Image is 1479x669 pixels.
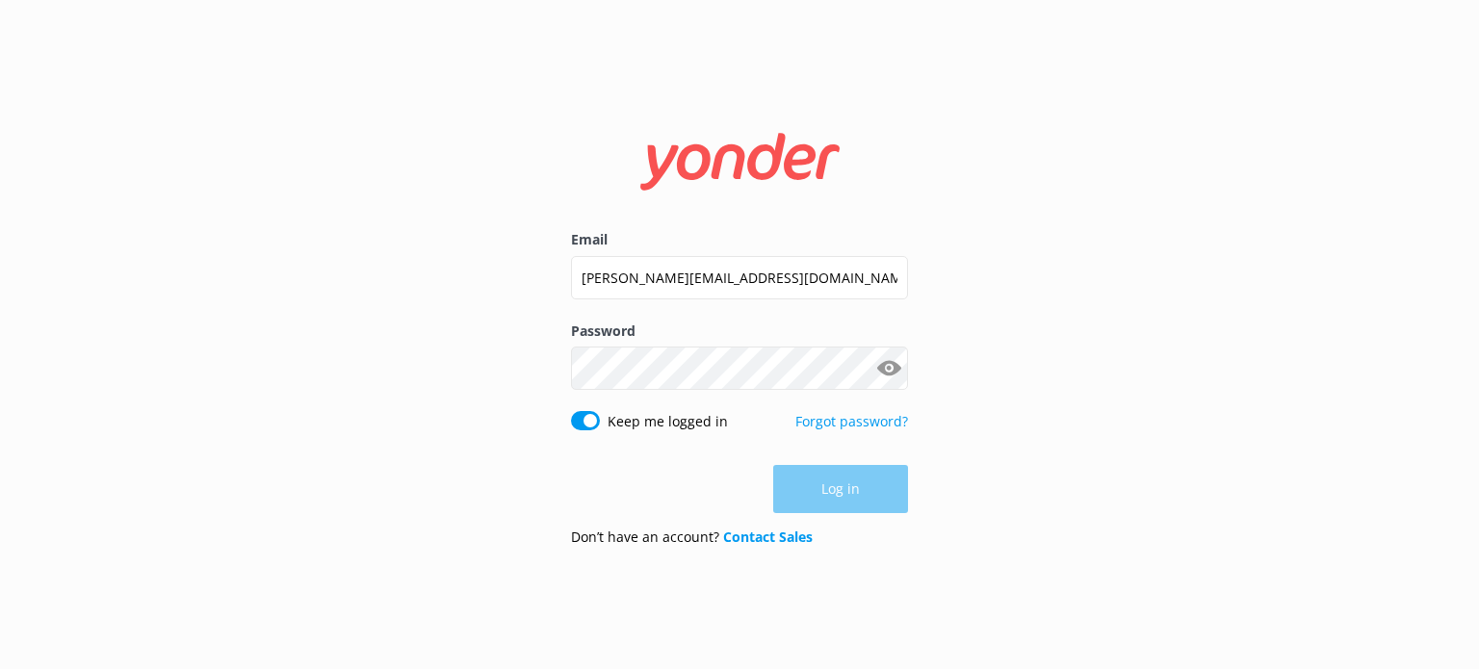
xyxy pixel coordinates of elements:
button: Show password [869,349,908,388]
label: Email [571,229,908,250]
p: Don’t have an account? [571,527,813,548]
label: Keep me logged in [608,411,728,432]
a: Contact Sales [723,527,813,546]
a: Forgot password? [795,412,908,430]
input: user@emailaddress.com [571,256,908,299]
label: Password [571,321,908,342]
